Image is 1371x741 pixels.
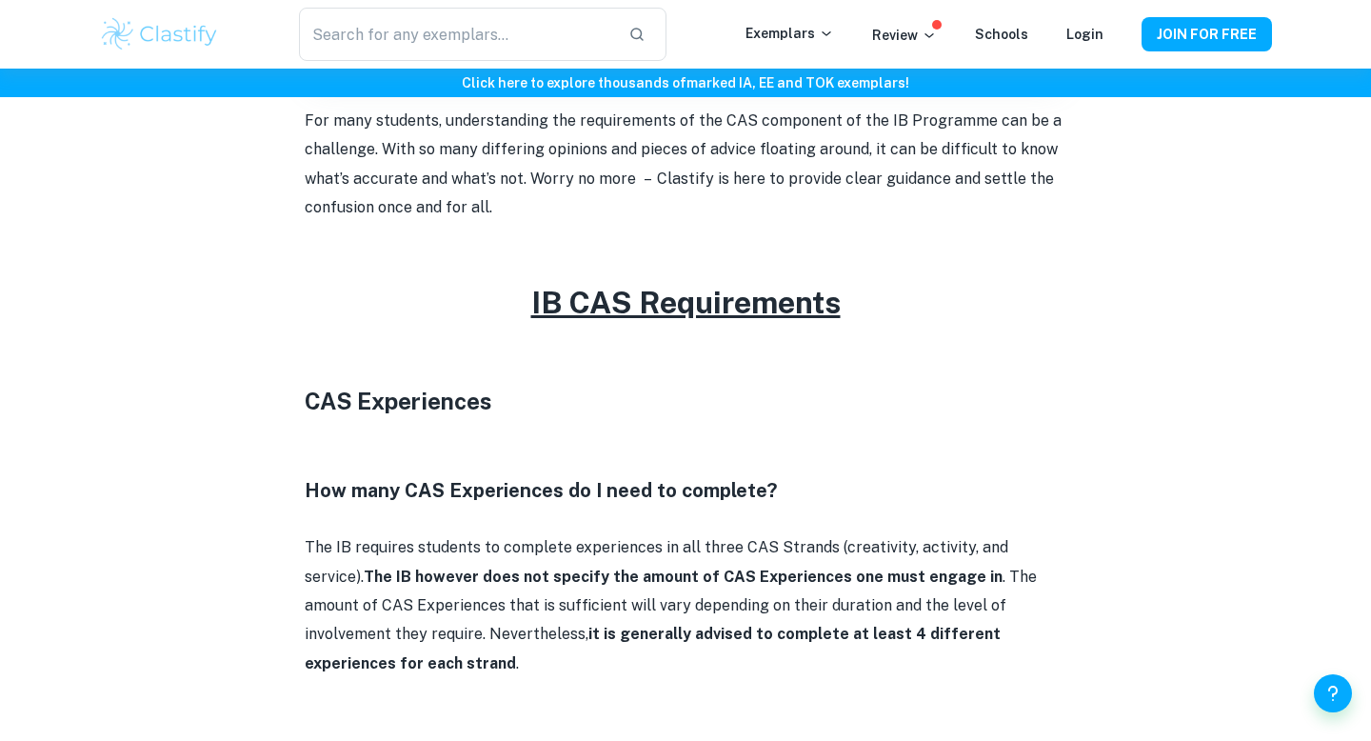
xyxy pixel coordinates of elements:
[975,27,1028,42] a: Schools
[1314,674,1352,712] button: Help and Feedback
[99,15,220,53] img: Clastify logo
[305,476,1066,505] h4: How many CAS Experiences do I need to complete?
[872,25,937,46] p: Review
[1066,27,1103,42] a: Login
[305,533,1066,678] p: The IB requires students to complete experiences in all three CAS Strands (creativity, activity, ...
[299,8,613,61] input: Search for any exemplars...
[305,384,1066,418] h3: CAS Experiences
[364,568,1003,586] strong: The IB however does not specify the amount of CAS Experiences one must engage in
[305,625,1001,671] strong: it is generally advised to complete at least 4 different experiences for each strand
[531,285,841,320] u: IB CAS Requirements
[305,107,1066,223] p: For many students, understanding the requirements of the CAS component of the IB Programme can be...
[4,72,1367,93] h6: Click here to explore thousands of marked IA, EE and TOK exemplars !
[745,23,834,44] p: Exemplars
[1142,17,1272,51] button: JOIN FOR FREE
